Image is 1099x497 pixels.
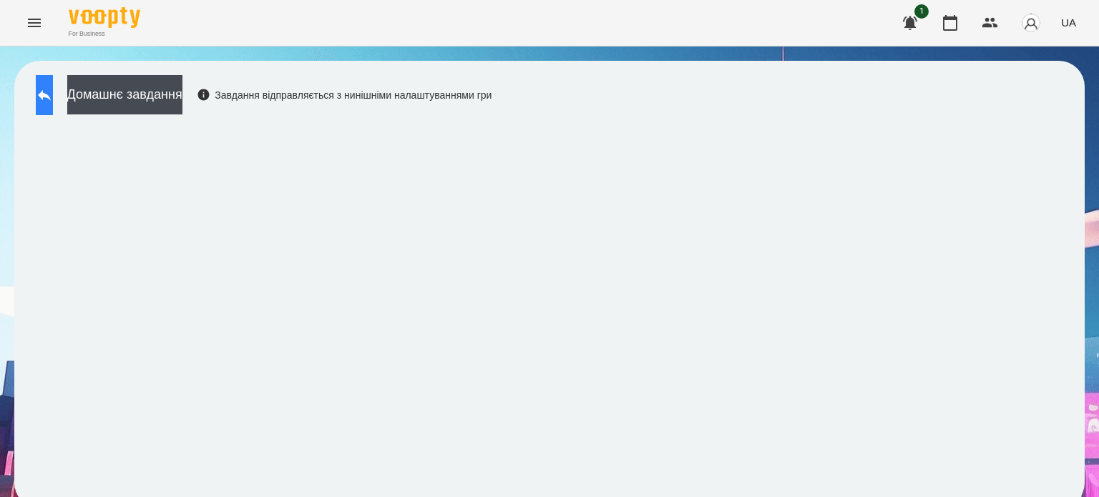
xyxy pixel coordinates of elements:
[69,7,140,28] img: Voopty Logo
[1061,15,1076,30] span: UA
[197,88,492,102] div: Завдання відправляється з нинішніми налаштуваннями гри
[1055,9,1082,36] button: UA
[914,4,929,19] span: 1
[69,29,140,39] span: For Business
[1021,13,1041,33] img: avatar_s.png
[67,75,182,114] button: Домашнє завдання
[17,6,52,40] button: Menu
